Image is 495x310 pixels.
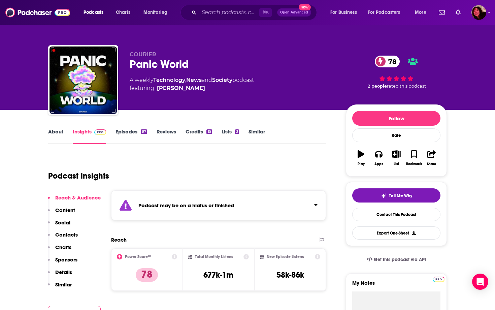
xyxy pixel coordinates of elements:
[259,8,272,17] span: ⌘ K
[186,77,202,83] a: News
[267,254,304,259] h2: New Episode Listens
[48,244,71,256] button: Charts
[471,5,486,20] span: Logged in as Kathryn-Musilek
[368,8,400,17] span: For Podcasters
[157,128,176,144] a: Reviews
[185,77,186,83] span: ,
[364,7,410,18] button: open menu
[352,111,440,126] button: Follow
[222,128,239,144] a: Lists3
[202,77,212,83] span: and
[195,254,233,259] h2: Total Monthly Listens
[387,84,426,89] span: rated this podcast
[55,194,101,201] p: Reach & Audience
[48,207,75,219] button: Content
[374,257,426,262] span: Get this podcast via API
[139,7,176,18] button: open menu
[48,256,77,269] button: Sponsors
[389,193,412,198] span: Tell Me Why
[79,7,112,18] button: open menu
[352,226,440,240] button: Export One-Sheet
[280,11,308,14] span: Open Advanced
[130,84,254,92] span: featuring
[48,231,78,244] button: Contacts
[48,128,63,144] a: About
[55,231,78,238] p: Contacts
[48,281,72,294] button: Similar
[49,46,117,114] img: Panic World
[436,7,448,18] a: Show notifications dropdown
[206,129,212,134] div: 15
[130,51,156,58] span: COURIER
[48,171,109,181] h1: Podcast Insights
[415,8,426,17] span: More
[388,146,405,170] button: List
[94,129,106,135] img: Podchaser Pro
[203,270,233,280] h3: 677k-1m
[346,51,447,93] div: 78 2 peoplerated this podcast
[410,7,435,18] button: open menu
[352,146,370,170] button: Play
[116,8,130,17] span: Charts
[382,56,400,67] span: 78
[187,5,323,20] div: Search podcasts, credits, & more...
[138,202,234,209] strong: Podcast may be on a hiatus or finished
[352,208,440,221] a: Contact This Podcast
[381,193,386,198] img: tell me why sparkle
[73,128,106,144] a: InsightsPodchaser Pro
[111,190,326,220] section: Click to expand status details
[276,270,304,280] h3: 58k-86k
[423,146,440,170] button: Share
[153,77,185,83] a: Technology
[55,269,72,275] p: Details
[330,8,357,17] span: For Business
[55,219,70,226] p: Social
[55,281,72,288] p: Similar
[130,76,254,92] div: A weekly podcast
[427,162,436,166] div: Share
[55,244,71,250] p: Charts
[111,237,127,243] h2: Reach
[361,251,431,268] a: Get this podcast via API
[370,146,387,170] button: Apps
[157,84,205,92] a: Ryan Broderick
[235,129,239,134] div: 3
[143,8,167,17] span: Monitoring
[433,276,444,282] a: Pro website
[352,280,440,291] label: My Notes
[141,129,147,134] div: 87
[394,162,399,166] div: List
[405,146,423,170] button: Bookmark
[326,7,365,18] button: open menu
[406,162,422,166] div: Bookmark
[453,7,463,18] a: Show notifications dropdown
[212,77,232,83] a: Society
[186,128,212,144] a: Credits15
[299,4,311,10] span: New
[352,128,440,142] div: Rate
[433,277,444,282] img: Podchaser Pro
[277,8,311,17] button: Open AdvancedNew
[136,268,158,282] p: 78
[55,256,77,263] p: Sponsors
[471,5,486,20] button: Show profile menu
[374,162,383,166] div: Apps
[5,6,70,19] img: Podchaser - Follow, Share and Rate Podcasts
[125,254,151,259] h2: Power Score™
[48,194,101,207] button: Reach & Audience
[249,128,265,144] a: Similar
[352,188,440,203] button: tell me why sparkleTell Me Why
[48,269,72,281] button: Details
[358,162,365,166] div: Play
[111,7,134,18] a: Charts
[368,84,387,89] span: 2 people
[375,56,400,67] a: 78
[115,128,147,144] a: Episodes87
[55,207,75,213] p: Content
[48,219,70,232] button: Social
[472,274,488,290] div: Open Intercom Messenger
[84,8,103,17] span: Podcasts
[199,7,259,18] input: Search podcasts, credits, & more...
